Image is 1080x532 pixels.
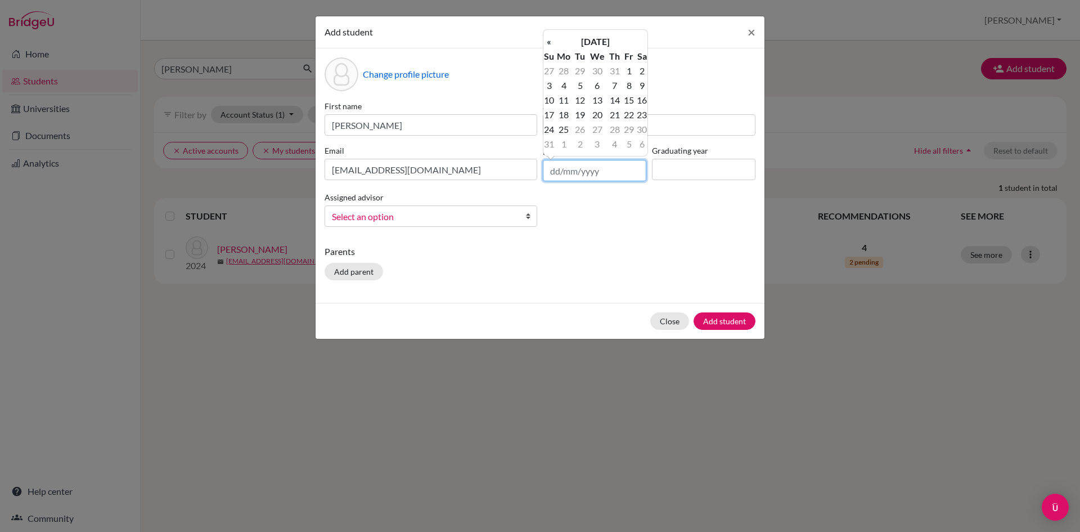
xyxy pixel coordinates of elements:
[555,122,573,137] td: 25
[622,108,636,122] td: 22
[636,49,647,64] th: Sa
[543,64,555,78] td: 27
[636,64,647,78] td: 2
[543,137,555,151] td: 31
[607,49,622,64] th: Th
[573,64,587,78] td: 29
[607,78,622,93] td: 7
[607,93,622,108] td: 14
[555,108,573,122] td: 18
[325,245,755,258] p: Parents
[694,312,755,330] button: Add student
[573,49,587,64] th: Tu
[650,312,689,330] button: Close
[587,64,607,78] td: 30
[543,93,555,108] td: 10
[543,78,555,93] td: 3
[622,137,636,151] td: 5
[325,191,384,203] label: Assigned advisor
[587,49,607,64] th: We
[325,26,373,37] span: Add student
[543,122,555,137] td: 24
[748,24,755,40] span: ×
[325,100,537,112] label: First name
[622,93,636,108] td: 15
[622,78,636,93] td: 8
[607,64,622,78] td: 31
[573,137,587,151] td: 2
[555,34,636,49] th: [DATE]
[555,78,573,93] td: 4
[636,108,647,122] td: 23
[607,137,622,151] td: 4
[587,108,607,122] td: 20
[622,122,636,137] td: 29
[543,34,555,49] th: «
[587,78,607,93] td: 6
[555,137,573,151] td: 1
[332,209,515,224] span: Select an option
[739,16,764,48] button: Close
[622,49,636,64] th: Fr
[636,137,647,151] td: 6
[587,122,607,137] td: 27
[555,64,573,78] td: 28
[636,78,647,93] td: 9
[555,49,573,64] th: Mo
[573,108,587,122] td: 19
[607,108,622,122] td: 21
[636,93,647,108] td: 16
[587,93,607,108] td: 13
[325,57,358,91] div: Profile picture
[636,122,647,137] td: 30
[573,122,587,137] td: 26
[1042,494,1069,521] div: Open Intercom Messenger
[543,108,555,122] td: 17
[543,49,555,64] th: Su
[325,263,383,280] button: Add parent
[573,93,587,108] td: 12
[325,145,537,157] label: Email
[543,160,646,181] input: dd/mm/yyyy
[543,100,755,112] label: Surname
[587,137,607,151] td: 3
[555,93,573,108] td: 11
[622,64,636,78] td: 1
[652,145,755,157] label: Graduating year
[607,122,622,137] td: 28
[573,78,587,93] td: 5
